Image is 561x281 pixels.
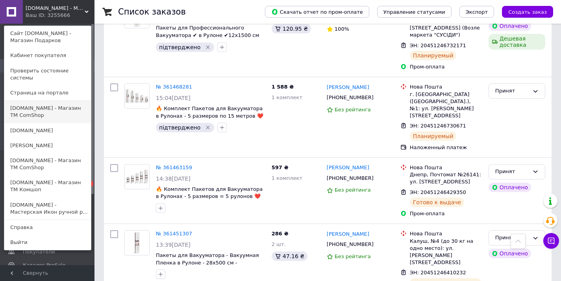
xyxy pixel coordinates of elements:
a: Пакеты для Профессионального Вакууматора ✔ в Рулоне ✔12х1500 см 🔥 ОРИГИНАЛ ❤️ ТМ ComShop [156,25,259,45]
div: Оплачено [489,21,531,31]
a: Фото товару [124,83,150,109]
div: 47.16 ₴ [272,251,307,261]
a: Страница на портале [4,85,91,100]
div: Планируемый [410,51,457,60]
button: Скачать отчет по пром-оплате [265,6,369,18]
span: Без рейтинга [335,253,371,259]
div: Днепр, Почтомат №26141: ул. [STREET_ADDRESS] [410,171,482,185]
div: Принят [495,87,529,95]
div: 120.95 ₴ [272,24,311,33]
a: [PERSON_NAME] [327,164,369,172]
span: 1 588 ₴ [272,84,294,90]
span: Экспорт [466,9,488,15]
a: [DOMAIN_NAME] [4,123,91,138]
span: 286 ₴ [272,231,289,237]
a: Сайт [DOMAIN_NAME] - Магазин Подарков [4,26,91,48]
a: № 361468281 [156,84,192,90]
span: Управление статусами [383,9,445,15]
img: Фото товару [125,169,149,185]
div: Дешевая доставка [489,34,545,50]
span: 597 ₴ [272,165,289,170]
button: Экспорт [459,6,494,18]
a: 🔥 Комплект Пакетов для Вакууматора в Рулонах - 5 размеров = 5 рулонов ❤️ ОРИГИНАЛ - ТМ ComShop ❤️ [156,186,263,207]
div: Принят [495,234,529,242]
span: Без рейтинга [335,107,371,113]
div: Наложенный платеж [410,144,482,151]
a: [PERSON_NAME] [327,84,369,91]
div: г. [GEOGRAPHIC_DATA] ([GEOGRAPHIC_DATA].), №1: ул. [PERSON_NAME][STREET_ADDRESS] [410,91,482,120]
a: Выйти [4,235,91,250]
div: Оплачено [489,249,531,258]
div: Пром-оплата [410,210,482,217]
span: підтверджено [159,44,200,50]
span: ЭН: 20451246429350 [410,189,466,195]
div: Оплачено [489,183,531,192]
div: [GEOGRAPHIC_DATA], Почтомат №40634: [STREET_ADDRESS] (Возле маркета "СУСІДИ") [410,10,482,39]
a: Фото товару [124,230,150,255]
div: Принят [495,168,529,176]
a: Справка [4,220,91,235]
span: ComShop.TOP - Магазин Подарков [26,5,85,12]
div: Пром-оплата [410,63,482,70]
span: Скачать отчет по пром-оплате [271,8,363,15]
button: Чат с покупателем [543,233,559,249]
span: Покупатели [23,248,55,255]
svg: Удалить метку [205,44,211,50]
span: [PHONE_NUMBER] [327,175,374,181]
div: Готово к выдаче [410,198,464,207]
span: [PHONE_NUMBER] [327,241,374,247]
span: ЭН: 20451246410232 [410,270,466,275]
div: Нова Пошта [410,83,482,91]
a: [DOMAIN_NAME] - Магазин TM Комшоп [4,175,91,197]
a: [DOMAIN_NAME] - Мастерская Икон ручной р... [4,198,91,220]
span: 2 шт. [272,241,286,247]
a: № 361451307 [156,231,192,237]
a: [PERSON_NAME] [4,138,91,153]
div: Нова Пошта [410,164,482,171]
span: 15:04[DATE] [156,95,191,101]
div: Ваш ID: 3255666 [26,12,59,19]
span: 1 комплект [272,175,302,181]
span: Каталог ProSale [23,262,65,269]
a: 🔥 Комплект Пакетов для Вакууматора в Рулонах - 5 размеров по 15 метров ❤️ ОРИГИНАЛ - ТМ ComShop ❤️ [156,105,263,126]
svg: Удалить метку [205,124,211,131]
button: Создать заказ [502,6,553,18]
a: № 361463159 [156,165,192,170]
span: 1 комплект [272,94,302,100]
span: ЭН: 20451246730671 [410,123,466,129]
h1: Список заказов [118,7,186,17]
a: Пакеты для Вакууматора - Вакуумная Пленка в Рулоне - 28х500 см - ОРИГИНАЛ - Сертификация FDA+LFGB... [156,252,263,280]
span: Без рейтинга [335,187,371,193]
button: Управление статусами [377,6,452,18]
span: ЭН: 20451246732171 [410,43,466,48]
a: [PERSON_NAME] [327,231,369,238]
a: Кабинет покупателя [4,48,91,63]
span: [PHONE_NUMBER] [327,94,374,100]
span: Создать заказ [508,9,547,15]
a: [DOMAIN_NAME] - Магазин ТМ ComShop [4,153,91,175]
a: Создать заказ [494,9,553,15]
img: Фото товару [125,231,149,255]
span: 100% [335,26,349,32]
span: 14:38[DATE] [156,176,191,182]
div: Нова Пошта [410,230,482,237]
a: Фото товару [124,164,150,189]
a: Проверить состояние системы [4,63,91,85]
span: підтверджено [159,124,200,131]
span: 13:39[DATE] [156,242,191,248]
div: Планируемый [410,131,457,141]
div: Калуш, №4 (до 30 кг на одно место): ул. [PERSON_NAME][STREET_ADDRESS] [410,238,482,266]
img: Фото товару [125,84,149,108]
a: [DOMAIN_NAME] - Магазин ТМ ComShop [4,101,91,123]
